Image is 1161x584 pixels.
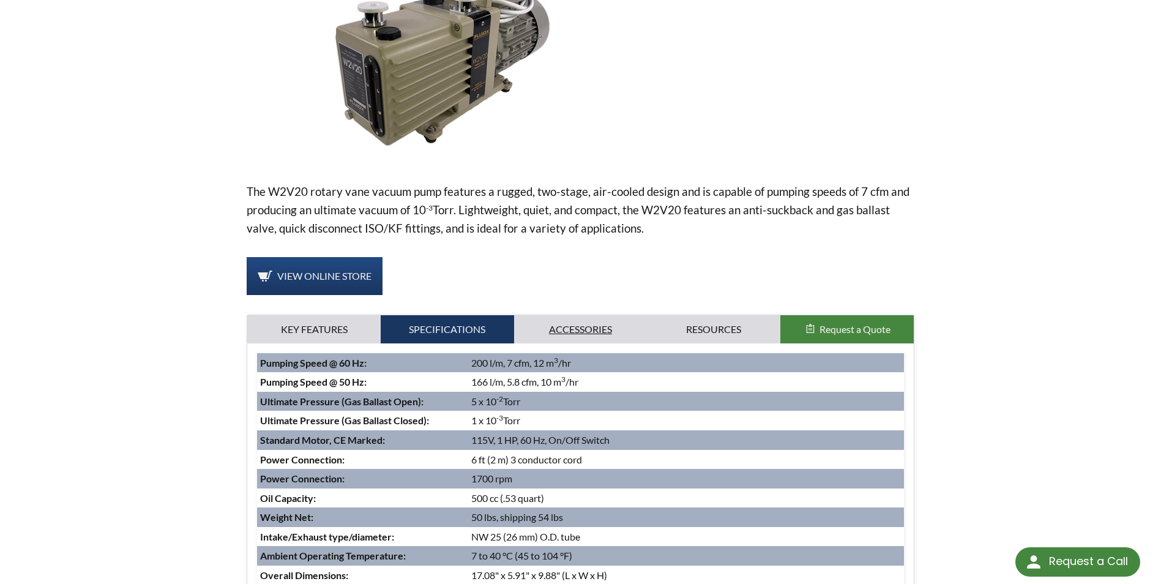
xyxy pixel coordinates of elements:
td: 6 ft (2 m) 3 conductor cord [468,450,904,470]
td: Power Connection: [257,450,468,470]
p: The W2V20 rotary vane vacuum pump features a rugged, two-stage, air-cooled design and is capable ... [247,182,914,238]
td: Pumping Speed @ 60 Hz: [257,353,468,373]
td: Power Connection: [257,469,468,489]
td: 7 to 40 °C (45 to 104 °F) [468,546,904,566]
td: 1700 rpm [468,469,904,489]
td: Ambient Operating Temperature: [257,546,468,566]
td: 1 x 10 Torr [468,411,904,430]
td: 500 cc (.53 quart) [468,489,904,508]
a: View Online Store [247,257,383,295]
sup: -3 [426,203,433,212]
td: 200 l/m, 7 cfm, 12 m /hr [468,353,904,373]
td: 5 x 10 Torr [468,392,904,411]
td: Intake/Exhaust type/diameter: [257,527,468,547]
td: Oil Capacity: [257,489,468,508]
button: Request a Quote [780,315,914,343]
div: Request a Call [1049,547,1128,575]
sup: 3 [554,356,558,365]
td: Weight Net: [257,507,468,527]
sup: -2 [496,394,503,403]
td: Pumping Speed @ 50 Hz: [257,372,468,392]
td: Standard Motor, CE Marked: [257,430,468,450]
a: Accessories [514,315,648,343]
td: Ultimate Pressure (Gas Ballast Open): [257,392,468,411]
span: View Online Store [277,270,371,282]
sup: -3 [496,413,503,422]
td: 166 l/m, 5.8 cfm, 10 m /hr [468,372,904,392]
span: Request a Quote [819,323,890,335]
td: Ultimate Pressure (Gas Ballast Closed): [257,411,468,430]
sup: 3 [561,375,566,384]
img: round button [1024,552,1043,572]
td: NW 25 (26 mm) O.D. tube [468,527,904,547]
td: 115V, 1 HP, 60 Hz, On/Off Switch [468,430,904,450]
a: Specifications [381,315,514,343]
a: Key Features [247,315,381,343]
a: Resources [647,315,780,343]
td: 50 lbs, shipping 54 lbs [468,507,904,527]
div: Request a Call [1015,547,1140,577]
